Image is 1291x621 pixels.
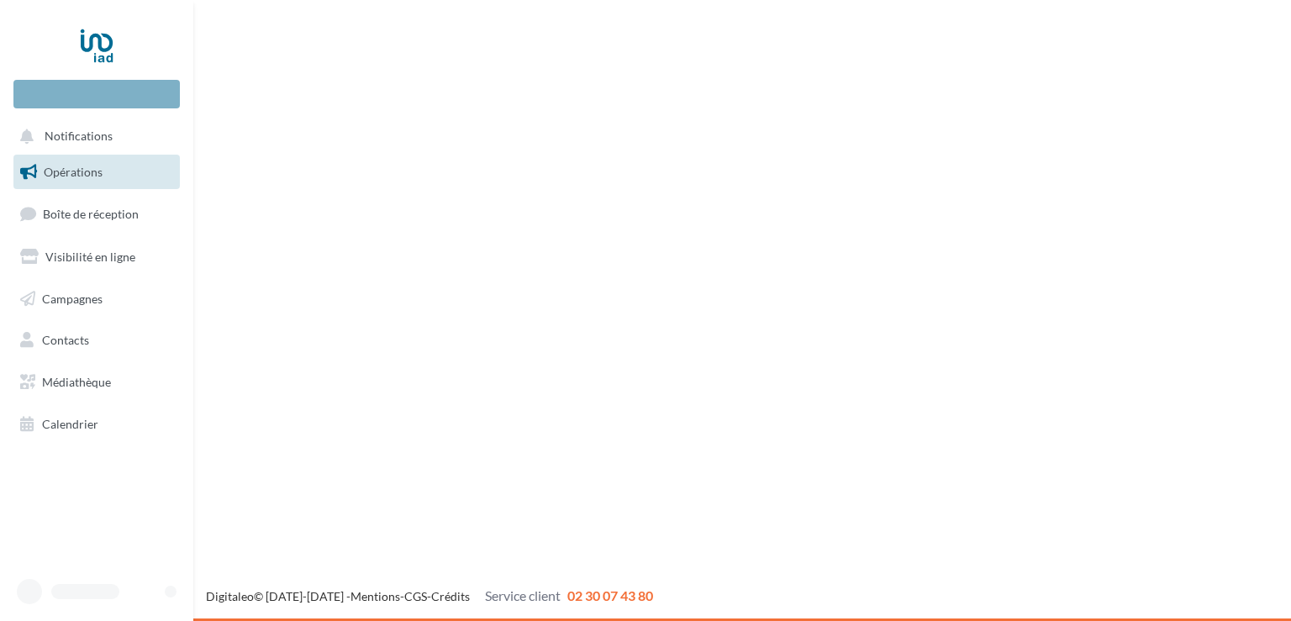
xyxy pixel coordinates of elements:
[42,291,103,305] span: Campagnes
[350,589,400,603] a: Mentions
[10,196,183,232] a: Boîte de réception
[206,589,653,603] span: © [DATE]-[DATE] - - -
[42,375,111,389] span: Médiathèque
[206,589,254,603] a: Digitaleo
[567,587,653,603] span: 02 30 07 43 80
[10,239,183,275] a: Visibilité en ligne
[10,407,183,442] a: Calendrier
[485,587,561,603] span: Service client
[43,207,139,221] span: Boîte de réception
[10,323,183,358] a: Contacts
[45,250,135,264] span: Visibilité en ligne
[44,165,103,179] span: Opérations
[42,333,89,347] span: Contacts
[10,365,183,400] a: Médiathèque
[42,417,98,431] span: Calendrier
[13,80,180,108] div: Nouvelle campagne
[10,282,183,317] a: Campagnes
[45,129,113,144] span: Notifications
[404,589,427,603] a: CGS
[431,589,470,603] a: Crédits
[10,155,183,190] a: Opérations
